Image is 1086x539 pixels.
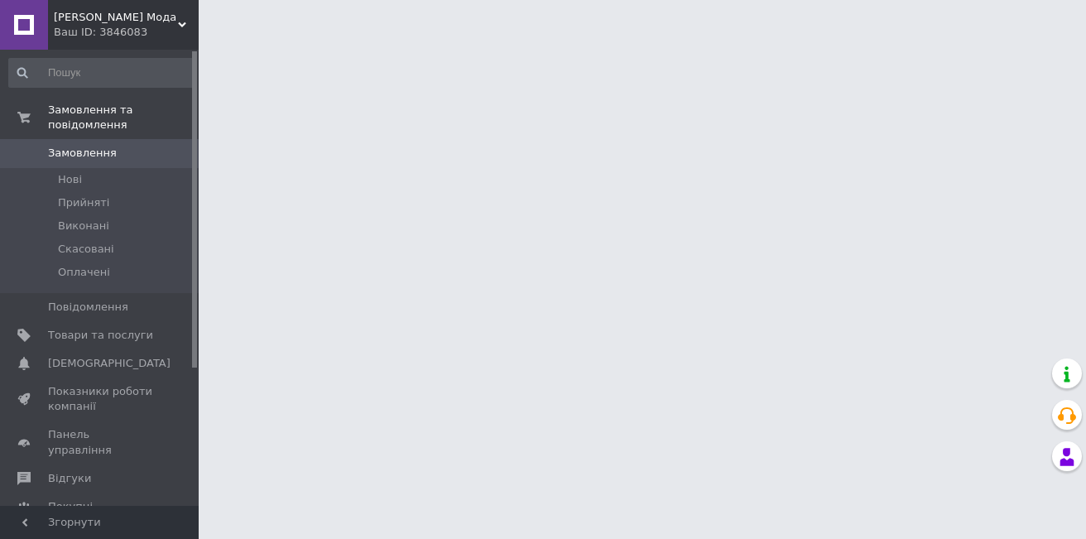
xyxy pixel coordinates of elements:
[54,25,199,40] div: Ваш ID: 3846083
[48,300,128,315] span: Повідомлення
[48,103,199,132] span: Замовлення та повідомлення
[48,146,117,161] span: Замовлення
[48,384,153,414] span: Показники роботи компанії
[48,427,153,457] span: Панель управління
[58,242,114,257] span: Скасовані
[58,265,110,280] span: Оплачені
[48,471,91,486] span: Відгуки
[48,499,93,514] span: Покупці
[48,356,171,371] span: [DEMOGRAPHIC_DATA]
[8,58,195,88] input: Пошук
[58,172,82,187] span: Нові
[58,219,109,233] span: Виконані
[58,195,109,210] span: Прийняті
[54,10,178,25] span: Замкова Мода
[48,328,153,343] span: Товари та послуги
